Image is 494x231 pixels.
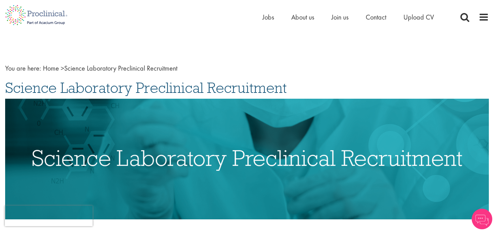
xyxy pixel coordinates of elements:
[291,13,314,22] a: About us
[5,206,93,226] iframe: reCAPTCHA
[5,78,287,97] span: Science Laboratory Preclinical Recruitment
[472,209,492,229] img: Chatbot
[43,64,59,73] a: breadcrumb link to Home
[5,99,489,220] img: Science Laboratory Preclinical Recruitment
[61,64,64,73] span: >
[331,13,349,22] a: Join us
[43,64,177,73] span: Science Laboratory Preclinical Recruitment
[403,13,434,22] a: Upload CV
[366,13,386,22] a: Contact
[262,13,274,22] a: Jobs
[5,64,41,73] span: You are here:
